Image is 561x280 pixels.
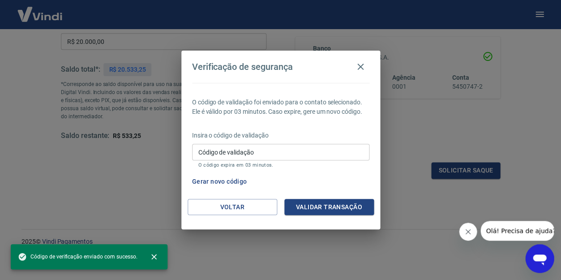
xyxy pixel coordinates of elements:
p: Insira o código de validação [192,131,369,140]
p: O código expira em 03 minutos. [198,162,363,168]
button: Voltar [188,199,277,215]
h4: Verificação de segurança [192,61,293,72]
button: Gerar novo código [188,173,251,190]
p: O código de validação foi enviado para o contato selecionado. Ele é válido por 03 minutos. Caso e... [192,98,369,116]
iframe: Fechar mensagem [459,223,477,241]
button: close [144,247,164,267]
button: Validar transação [284,199,374,215]
span: Olá! Precisa de ajuda? [5,6,75,13]
iframe: Mensagem da empresa [480,221,554,241]
iframe: Botão para abrir a janela de mensagens [525,244,554,273]
span: Código de verificação enviado com sucesso. [18,252,137,261]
